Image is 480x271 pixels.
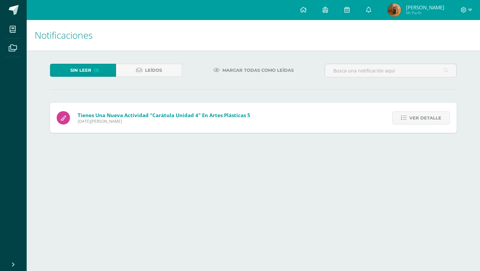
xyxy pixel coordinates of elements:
[78,118,250,124] span: [DATE][PERSON_NAME]
[222,64,294,76] span: Marcar todas como leídas
[205,64,302,77] a: Marcar todas como leídas
[35,29,93,41] span: Notificaciones
[50,64,116,77] a: Sin leer(1)
[409,112,441,124] span: Ver detalle
[94,64,99,76] span: (1)
[70,64,91,76] span: Sin leer
[325,64,456,77] input: Busca una notificación aquí
[145,64,162,76] span: Leídos
[406,4,444,11] span: [PERSON_NAME]
[406,10,444,16] span: Mi Perfil
[116,64,182,77] a: Leídos
[78,112,250,118] span: Tienes una nueva actividad "carátula unidad 4" En Artes Plásticas 5
[388,3,401,17] img: f779a4e8ad232e87fc701809dd56c7cb.png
